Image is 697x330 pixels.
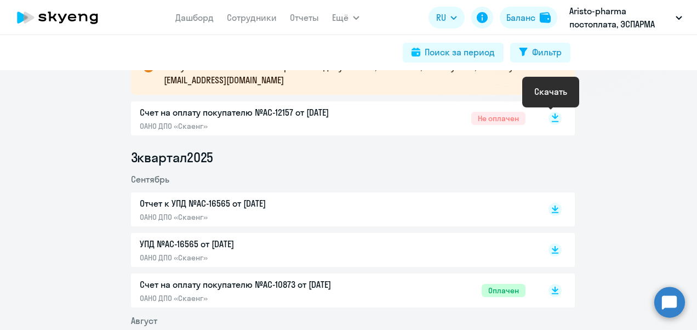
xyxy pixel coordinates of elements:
[140,197,370,210] p: Отчет к УПД №AC-16565 от [DATE]
[290,12,319,23] a: Отчеты
[429,7,465,29] button: RU
[140,237,525,263] a: УПД №AC-16565 от [DATE]ОАНО ДПО «Скаенг»
[569,4,671,31] p: Aristo-pharma постоплата, ЭСПАРМА ГМБХ, ПРЕД ФИРМЫ
[140,293,370,303] p: ОАНО ДПО «Скаенг»
[131,149,575,166] li: 3 квартал 2025
[140,278,525,303] a: Счет на оплату покупателю №AC-10873 от [DATE]ОАНО ДПО «Скаенг»Оплачен
[140,197,525,222] a: Отчет к УПД №AC-16565 от [DATE]ОАНО ДПО «Скаенг»
[532,45,562,59] div: Фильтр
[140,253,370,263] p: ОАНО ДПО «Скаенг»
[140,106,525,131] a: Счет на оплату покупателю №AC-12157 от [DATE]ОАНО ДПО «Скаенг»Не оплачен
[175,12,214,23] a: Дашборд
[140,106,370,119] p: Счет на оплату покупателю №AC-12157 от [DATE]
[140,278,370,291] p: Счет на оплату покупателю №AC-10873 от [DATE]
[500,7,557,29] button: Балансbalance
[482,284,525,297] span: Оплачен
[436,11,446,24] span: RU
[131,174,169,185] span: Сентябрь
[425,45,495,59] div: Поиск за период
[403,43,504,62] button: Поиск за период
[332,11,348,24] span: Ещё
[131,315,157,326] span: Август
[540,12,551,23] img: balance
[534,85,567,98] div: Скачать
[564,4,688,31] button: Aristo-pharma постоплата, ЭСПАРМА ГМБХ, ПРЕД ФИРМЫ
[164,60,555,87] p: В случае возникновения вопросов по документам, напишите, пожалуйста, на почту [EMAIL_ADDRESS][DOM...
[471,112,525,125] span: Не оплачен
[140,212,370,222] p: ОАНО ДПО «Скаенг»
[140,121,370,131] p: ОАНО ДПО «Скаенг»
[227,12,277,23] a: Сотрудники
[510,43,570,62] button: Фильтр
[140,237,370,251] p: УПД №AC-16565 от [DATE]
[332,7,359,29] button: Ещё
[506,11,535,24] div: Баланс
